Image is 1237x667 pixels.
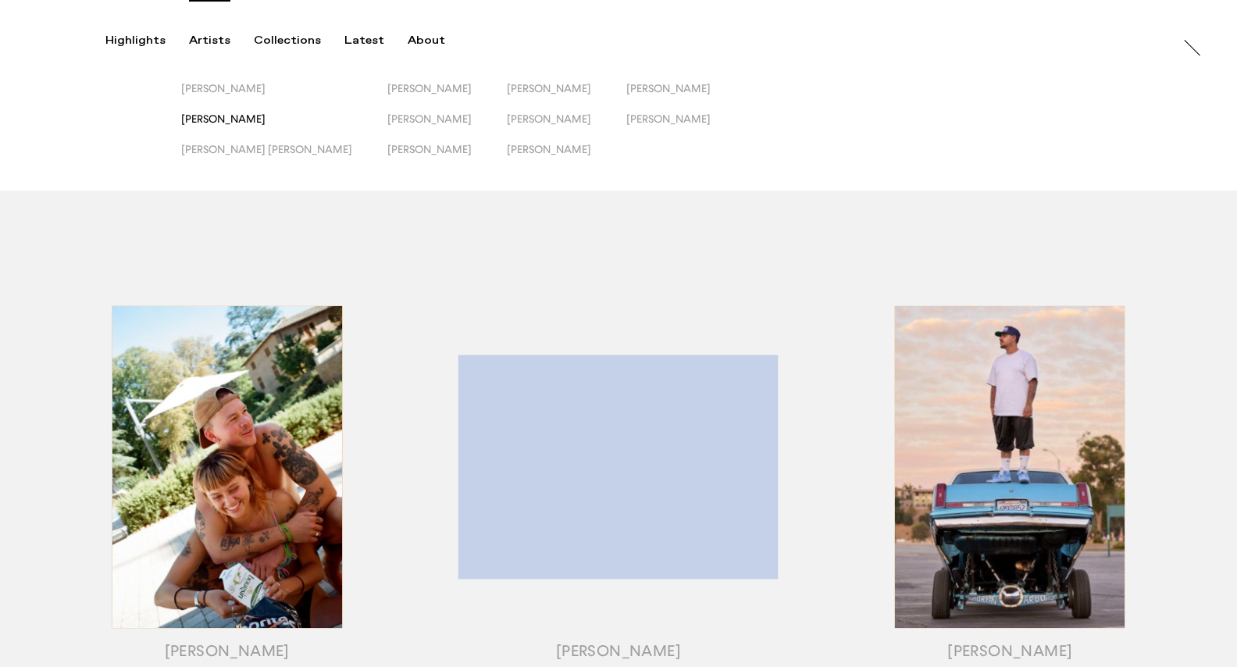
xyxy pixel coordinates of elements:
[626,112,711,125] span: [PERSON_NAME]
[254,34,344,48] button: Collections
[507,112,591,125] span: [PERSON_NAME]
[507,143,626,173] button: [PERSON_NAME]
[189,34,254,48] button: Artists
[181,143,387,173] button: [PERSON_NAME] [PERSON_NAME]
[626,82,711,95] span: [PERSON_NAME]
[181,143,352,155] span: [PERSON_NAME] [PERSON_NAME]
[626,112,746,143] button: [PERSON_NAME]
[387,143,507,173] button: [PERSON_NAME]
[507,112,626,143] button: [PERSON_NAME]
[387,82,472,95] span: [PERSON_NAME]
[181,112,266,125] span: [PERSON_NAME]
[344,34,408,48] button: Latest
[105,34,166,48] div: Highlights
[105,34,189,48] button: Highlights
[408,34,445,48] div: About
[181,112,387,143] button: [PERSON_NAME]
[387,112,507,143] button: [PERSON_NAME]
[181,82,387,112] button: [PERSON_NAME]
[408,34,469,48] button: About
[507,143,591,155] span: [PERSON_NAME]
[387,82,507,112] button: [PERSON_NAME]
[181,82,266,95] span: [PERSON_NAME]
[387,143,472,155] span: [PERSON_NAME]
[507,82,626,112] button: [PERSON_NAME]
[387,112,472,125] span: [PERSON_NAME]
[254,34,321,48] div: Collections
[344,34,384,48] div: Latest
[189,34,230,48] div: Artists
[626,82,746,112] button: [PERSON_NAME]
[507,82,591,95] span: [PERSON_NAME]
